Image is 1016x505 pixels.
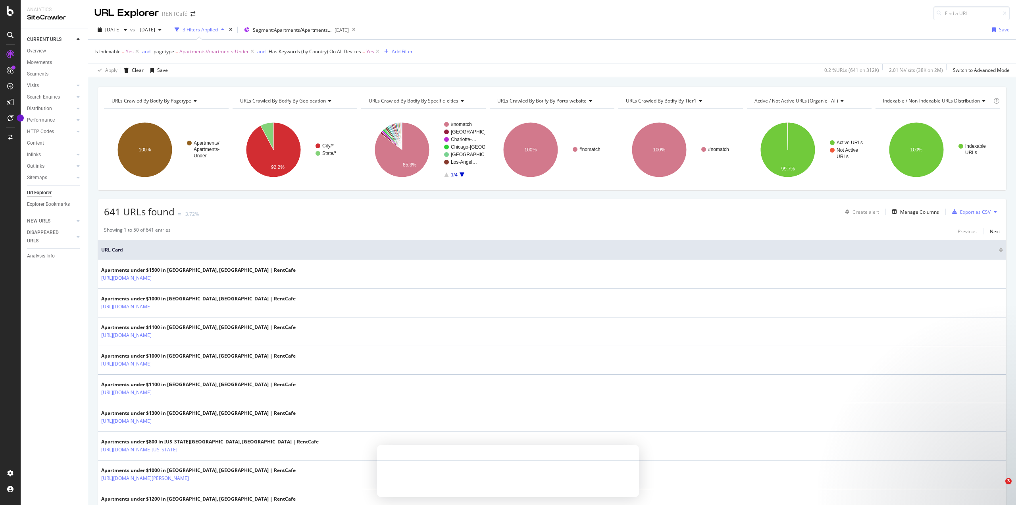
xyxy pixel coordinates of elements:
button: Switch to Advanced Mode [950,64,1010,77]
text: Chicago-[GEOGRAPHIC_DATA]/* [451,144,523,150]
div: URL Explorer [94,6,159,20]
text: State/* [322,151,337,156]
text: 100% [910,147,922,153]
input: Find a URL [933,6,1010,20]
span: Yes [126,46,134,57]
button: Save [989,23,1010,36]
h4: URLs Crawled By Botify By tier1 [624,95,736,107]
text: 99.7% [781,166,795,172]
div: Apartments under $1100 in [GEOGRAPHIC_DATA], [GEOGRAPHIC_DATA] | RentCafe [101,324,296,331]
a: Performance [27,116,74,124]
svg: A chart. [747,115,871,184]
text: Apartments- [194,147,219,152]
div: 0.2 % URLs ( 641 on 312K ) [824,67,879,74]
text: Indexable [965,143,986,149]
div: times [227,26,234,34]
div: Add Filter [392,48,413,55]
span: URL Card [101,246,997,253]
svg: A chart. [876,115,999,184]
text: [GEOGRAPHIC_DATA]-[GEOGRAPHIC_DATA]/* [451,129,555,135]
a: [URL][DOMAIN_NAME][US_STATE] [101,446,177,454]
a: NEW URLS [27,217,74,225]
h4: URLs Crawled By Botify By portalwebsite [496,95,607,107]
div: Next [990,228,1000,235]
a: [URL][DOMAIN_NAME][PERSON_NAME] [101,474,189,482]
text: 92.2% [271,164,285,170]
span: 641 URLs found [104,205,175,218]
text: Apartments/ [194,140,219,146]
div: Outlinks [27,162,44,170]
div: Segments [27,70,48,78]
button: [DATE] [137,23,165,36]
a: Overview [27,47,82,55]
svg: A chart. [233,115,356,184]
a: Outlinks [27,162,74,170]
button: and [142,48,150,55]
button: Segment:Apartments/Apartments-Under[DATE] [241,23,349,36]
div: Tooltip anchor [17,114,24,122]
a: [URL][DOMAIN_NAME] [101,417,152,425]
button: [DATE] [94,23,130,36]
text: URLs [837,154,849,159]
div: Inlinks [27,151,41,159]
div: Apartments under $1500 in [GEOGRAPHIC_DATA], [GEOGRAPHIC_DATA] | RentCafe [101,267,296,274]
div: Clear [132,67,144,74]
text: #nomatch [451,122,472,127]
a: [URL][DOMAIN_NAME] [101,303,152,311]
svg: A chart. [104,115,228,184]
div: Analysis Info [27,252,55,260]
button: Clear [121,64,144,77]
div: Save [157,67,168,74]
a: Search Engines [27,93,74,101]
div: 3 Filters Applied [183,26,218,33]
text: URLs [965,150,977,155]
text: 100% [524,147,537,153]
div: Apartments under $1300 in [GEOGRAPHIC_DATA], [GEOGRAPHIC_DATA] | RentCafe [101,410,296,417]
a: Visits [27,81,74,90]
svg: A chart. [618,115,742,184]
button: Save [147,64,168,77]
a: Movements [27,58,82,67]
text: [GEOGRAPHIC_DATA]-[GEOGRAPHIC_DATA]/* [451,152,555,157]
div: Movements [27,58,52,67]
button: Apply [94,64,117,77]
span: URLs Crawled By Botify By geolocation [240,97,326,104]
iframe: Intercom live chat [989,478,1008,497]
div: DISAPPEARED URLS [27,228,67,245]
h4: Active / Not Active URLs [753,95,864,107]
span: Indexable / Non-Indexable URLs distribution [883,97,980,104]
div: Url Explorer [27,189,52,197]
h4: URLs Crawled By Botify By geolocation [239,95,350,107]
div: Showing 1 to 50 of 641 entries [104,226,171,236]
span: URLs Crawled By Botify By pagetype [112,97,191,104]
a: Analysis Info [27,252,82,260]
button: 3 Filters Applied [171,23,227,36]
span: Segment: Apartments/Apartments-Under [253,27,332,33]
a: [URL][DOMAIN_NAME] [101,331,152,339]
div: Apartments under $1000 in [GEOGRAPHIC_DATA], [GEOGRAPHIC_DATA] | RentCafe [101,352,296,360]
svg: A chart. [361,115,485,184]
text: Charlotte-… [451,137,477,142]
a: HTTP Codes [27,128,74,136]
button: Next [990,226,1000,236]
text: City/* [322,143,334,149]
span: pagetype [154,48,174,55]
a: [URL][DOMAIN_NAME] [101,274,152,282]
text: Not Active [837,147,858,153]
span: Yes [366,46,374,57]
a: Segments [27,70,82,78]
div: Apartments under $1000 in [GEOGRAPHIC_DATA], [GEOGRAPHIC_DATA] | RentCafe [101,295,296,302]
div: SiteCrawler [27,13,81,22]
span: = [122,48,125,55]
div: Switch to Advanced Mode [953,67,1010,74]
button: and [257,48,266,55]
text: #nomatch [708,147,729,152]
text: #nomatch [579,147,600,152]
svg: A chart. [490,115,614,184]
a: Url Explorer [27,189,82,197]
div: HTTP Codes [27,128,54,136]
div: Distribution [27,104,52,113]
